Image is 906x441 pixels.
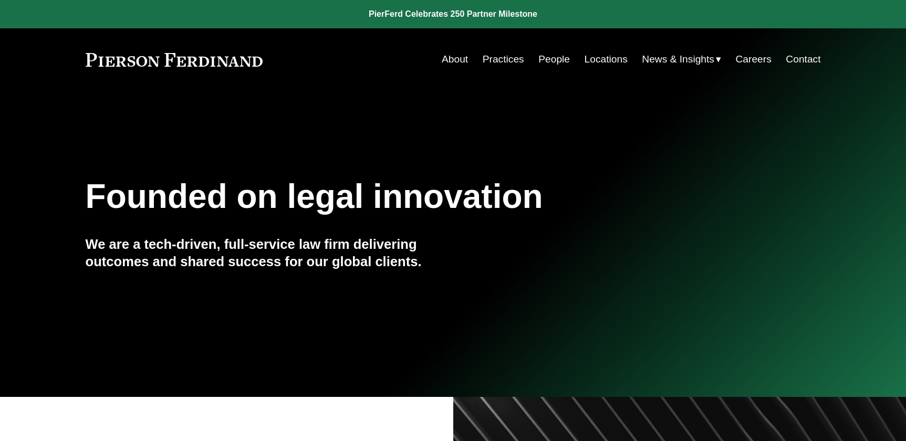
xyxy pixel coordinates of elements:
h4: We are a tech-driven, full-service law firm delivering outcomes and shared success for our global... [86,236,453,270]
a: Locations [585,49,628,69]
a: People [538,49,570,69]
span: News & Insights [642,50,714,69]
a: About [442,49,468,69]
a: folder dropdown [642,49,721,69]
a: Careers [736,49,772,69]
a: Contact [786,49,820,69]
a: Practices [483,49,524,69]
h1: Founded on legal innovation [86,177,699,216]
